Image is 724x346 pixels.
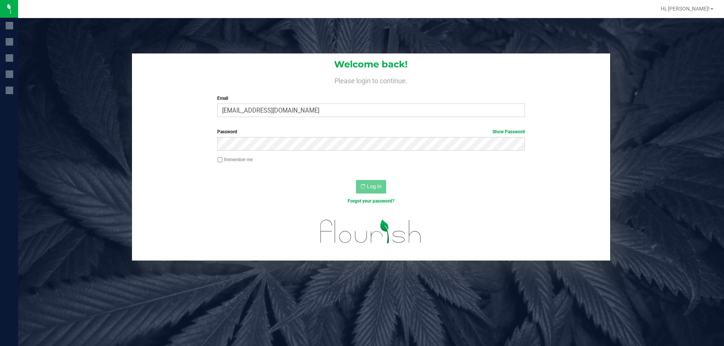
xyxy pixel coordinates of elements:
[348,198,394,204] a: Forgot your password?
[217,129,237,134] span: Password
[217,95,525,102] label: Email
[217,157,222,163] input: Remember me
[356,180,386,194] button: Log In
[367,183,382,189] span: Log In
[132,75,610,84] h4: Please login to continue.
[311,212,431,251] img: flourish_logo.svg
[132,59,610,69] h1: Welcome back!
[217,156,253,163] label: Remember me
[492,129,525,134] a: Show Password
[661,6,710,12] span: Hi, [PERSON_NAME]!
